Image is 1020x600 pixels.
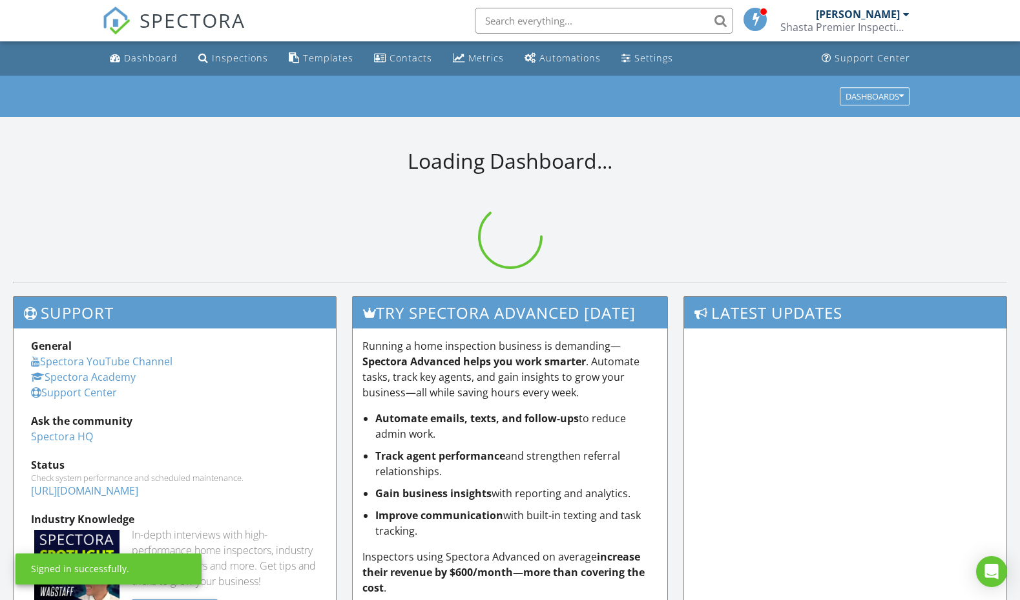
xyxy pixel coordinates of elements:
div: Contacts [390,52,432,64]
span: SPECTORA [140,6,245,34]
input: Search everything... [475,8,733,34]
a: SPECTORA [102,17,245,45]
div: Settings [634,52,673,64]
a: Dashboard [105,47,183,70]
li: with built-in texting and task tracking. [375,508,658,539]
p: Running a home inspection business is demanding— . Automate tasks, track key agents, and gain ins... [362,338,658,400]
strong: General [31,339,72,353]
div: Shasta Premier Inspection Group [780,21,910,34]
a: Spectora YouTube Channel [31,354,172,369]
button: Dashboards [840,87,910,105]
strong: Spectora Advanced helps you work smarter [362,354,586,369]
h3: Try spectora advanced [DATE] [353,297,667,328]
a: Settings [616,47,678,70]
li: to reduce admin work. [375,411,658,442]
div: [PERSON_NAME] [816,8,900,21]
div: Signed in successfully. [31,562,129,575]
div: Open Intercom Messenger [976,556,1007,587]
a: Contacts [369,47,437,70]
a: Templates [284,47,359,70]
a: Metrics [448,47,509,70]
a: Support Center [31,385,117,400]
div: Dashboards [846,92,904,101]
div: Dashboard [124,52,178,64]
a: [URL][DOMAIN_NAME] [31,484,138,498]
strong: Gain business insights [375,486,492,500]
li: and strengthen referral relationships. [375,448,658,479]
div: Check system performance and scheduled maintenance. [31,473,318,483]
strong: Track agent performance [375,449,505,463]
h3: Support [14,297,336,328]
div: Support Center [835,52,910,64]
div: Ask the community [31,413,318,429]
li: with reporting and analytics. [375,486,658,501]
a: Support Center [817,47,915,70]
h3: Latest Updates [684,297,1006,328]
strong: increase their revenue by $600/month—more than covering the cost [362,550,645,595]
div: Automations [539,52,601,64]
strong: Automate emails, texts, and follow-ups [375,411,579,425]
a: Inspections [193,47,273,70]
p: Inspectors using Spectora Advanced on average . [362,549,658,595]
div: In-depth interviews with high-performance home inspectors, industry leaders, vendors and more. Ge... [132,527,318,589]
a: Spectora Academy [31,370,136,384]
a: Spectora HQ [31,429,93,444]
div: Templates [303,52,353,64]
div: Status [31,457,318,473]
a: Automations (Basic) [519,47,606,70]
img: The Best Home Inspection Software - Spectora [102,6,130,35]
div: Metrics [468,52,504,64]
div: Inspections [212,52,268,64]
strong: Improve communication [375,508,503,522]
div: Industry Knowledge [31,511,318,527]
